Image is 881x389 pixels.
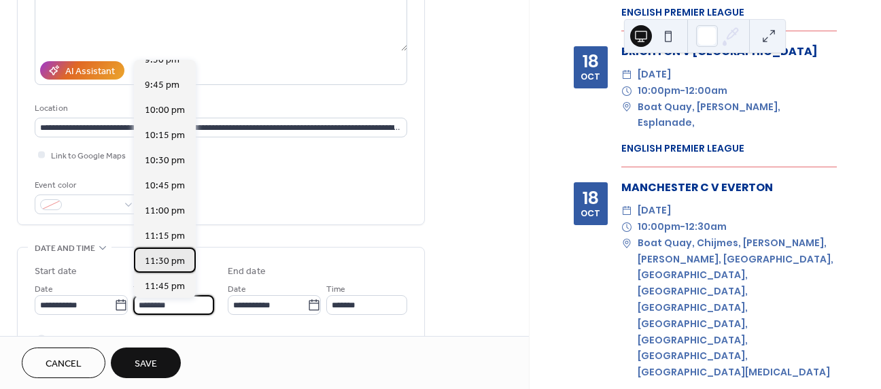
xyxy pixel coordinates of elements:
[145,154,185,168] span: 10:30 pm
[145,280,185,294] span: 11:45 pm
[145,204,185,218] span: 11:00 pm
[40,61,124,80] button: AI Assistant
[111,348,181,378] button: Save
[680,83,685,99] span: -
[638,235,837,381] span: Boat Quay, Chijmes, [PERSON_NAME], [PERSON_NAME], [GEOGRAPHIC_DATA], [GEOGRAPHIC_DATA], [GEOGRAPH...
[685,219,727,235] span: 12:30am
[228,282,246,297] span: Date
[581,73,600,82] div: Oct
[51,149,126,163] span: Link to Google Maps
[35,241,95,256] span: Date and time
[51,333,75,347] span: All day
[621,203,632,219] div: ​
[135,357,157,371] span: Save
[22,348,105,378] button: Cancel
[621,180,837,196] div: MANCHESTER C V EVERTON
[621,99,632,116] div: ​
[638,219,680,235] span: 10:00pm
[145,103,185,118] span: 10:00 pm
[621,5,837,20] div: ENGLISH PREMIER LEAGUE
[621,219,632,235] div: ​
[326,282,345,297] span: Time
[65,65,115,79] div: AI Assistant
[680,219,685,235] span: -
[145,254,185,269] span: 11:30 pm
[35,265,77,279] div: Start date
[583,53,599,70] div: 18
[638,203,671,219] span: [DATE]
[46,357,82,371] span: Cancel
[35,101,404,116] div: Location
[35,178,137,192] div: Event color
[583,190,599,207] div: 18
[35,282,53,297] span: Date
[581,209,600,218] div: Oct
[133,282,152,297] span: Time
[145,129,185,143] span: 10:15 pm
[638,67,671,83] span: [DATE]
[145,78,179,92] span: 9:45 pm
[621,83,632,99] div: ​
[685,83,727,99] span: 12:00am
[638,99,837,132] span: Boat Quay, [PERSON_NAME], Esplanade,
[228,265,266,279] div: End date
[145,229,185,243] span: 11:15 pm
[145,179,185,193] span: 10:45 pm
[621,67,632,83] div: ​
[621,235,632,252] div: ​
[145,53,179,67] span: 9:30 pm
[621,44,837,60] div: BRIGHTON V [GEOGRAPHIC_DATA]
[638,83,680,99] span: 10:00pm
[621,141,837,156] div: ENGLISH PREMIER LEAGUE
